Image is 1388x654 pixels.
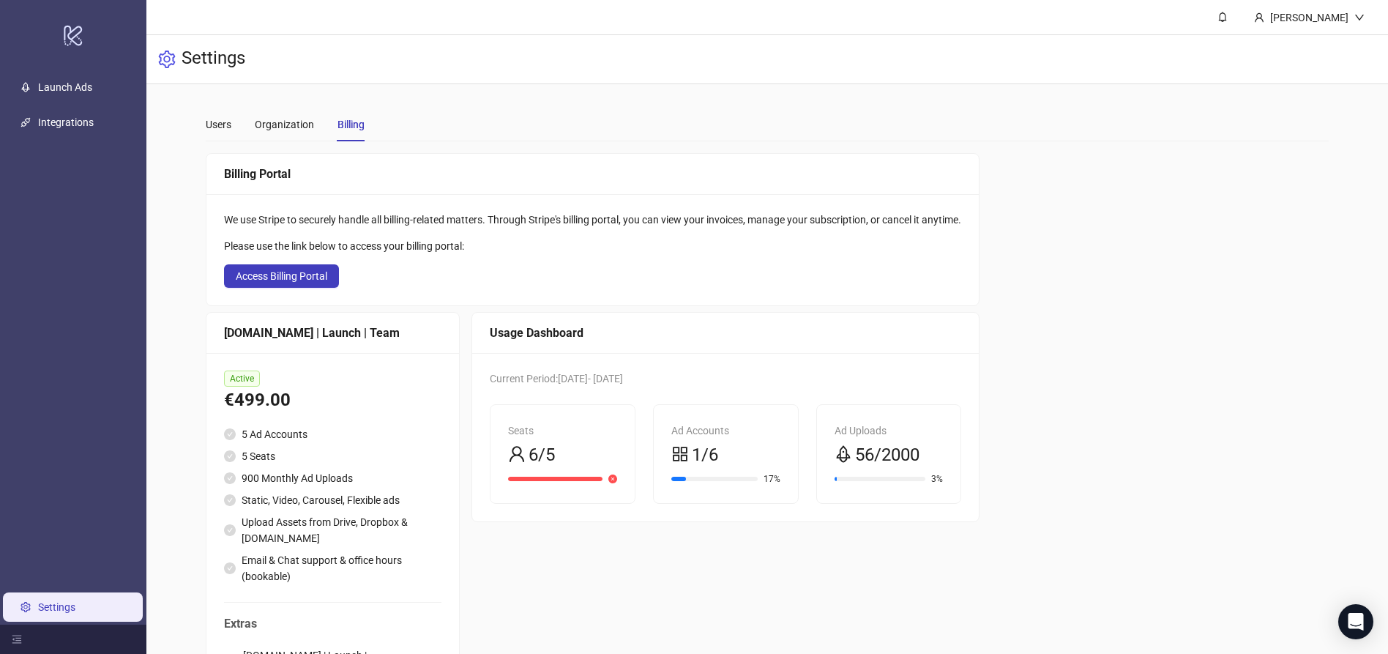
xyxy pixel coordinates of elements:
[835,445,852,463] span: rocket
[931,475,943,483] span: 3%
[508,423,617,439] div: Seats
[337,116,365,133] div: Billing
[764,475,780,483] span: 17%
[224,470,441,486] li: 900 Monthly Ad Uploads
[490,324,961,342] div: Usage Dashboard
[224,426,441,442] li: 5 Ad Accounts
[182,47,245,72] h3: Settings
[1354,12,1365,23] span: down
[224,450,236,462] span: check-circle
[529,442,555,469] span: 6/5
[38,116,94,128] a: Integrations
[1338,604,1373,639] div: Open Intercom Messenger
[224,552,441,584] li: Email & Chat support & office hours (bookable)
[224,428,236,440] span: check-circle
[224,524,236,536] span: check-circle
[224,514,441,546] li: Upload Assets from Drive, Dropbox & [DOMAIN_NAME]
[236,270,327,282] span: Access Billing Portal
[224,492,441,508] li: Static, Video, Carousel, Flexible ads
[224,264,339,288] button: Access Billing Portal
[490,373,623,384] span: Current Period: [DATE] - [DATE]
[224,212,961,228] div: We use Stripe to securely handle all billing-related matters. Through Stripe's billing portal, yo...
[835,423,944,439] div: Ad Uploads
[1217,12,1228,22] span: bell
[224,387,441,415] div: €499.00
[224,371,260,387] span: Active
[158,51,176,68] span: setting
[224,562,236,574] span: check-circle
[224,494,236,506] span: check-circle
[855,442,919,469] span: 56/2000
[255,116,314,133] div: Organization
[1254,12,1264,23] span: user
[671,423,780,439] div: Ad Accounts
[692,442,718,469] span: 1/6
[224,472,236,484] span: check-circle
[38,81,92,93] a: Launch Ads
[12,634,22,644] span: menu-fold
[224,448,441,464] li: 5 Seats
[206,116,231,133] div: Users
[608,475,617,483] span: close-circle
[224,238,961,254] div: Please use the link below to access your billing portal:
[224,614,441,633] span: Extras
[671,445,689,463] span: appstore
[38,601,75,613] a: Settings
[224,165,961,183] div: Billing Portal
[508,445,526,463] span: user
[1264,10,1354,26] div: [PERSON_NAME]
[224,324,441,342] div: [DOMAIN_NAME] | Launch | Team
